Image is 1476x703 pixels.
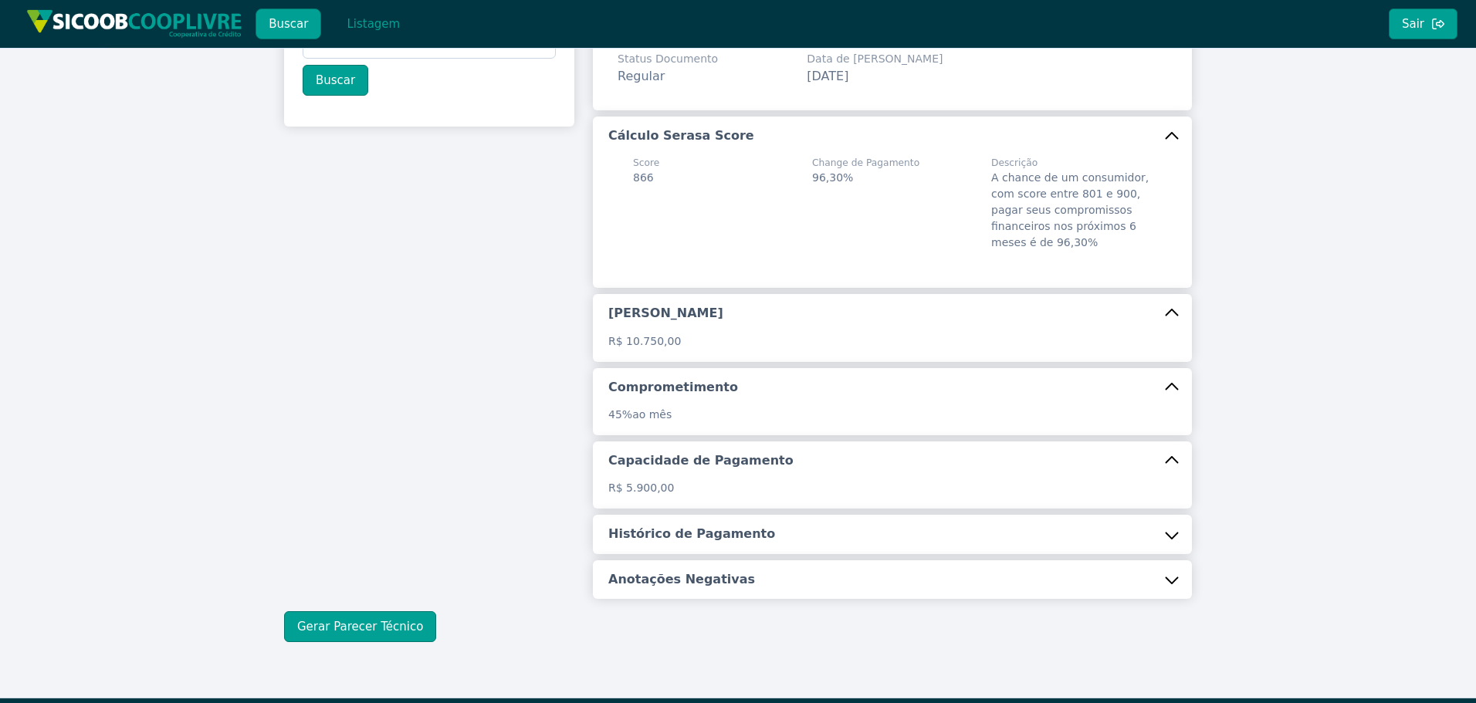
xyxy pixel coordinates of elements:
[608,407,1176,423] p: ao mês
[991,171,1149,248] span: A chance de um consumidor, com score entre 801 e 900, pagar seus compromissos financeiros nos pró...
[608,571,755,588] h5: Anotações Negativas
[608,526,775,542] h5: Histórico de Pagamento
[593,515,1192,553] button: Histórico de Pagamento
[593,117,1192,155] button: Cálculo Serasa Score
[26,9,242,38] img: img/sicoob_cooplivre.png
[608,305,723,322] h5: [PERSON_NAME]
[633,171,654,184] span: 866
[593,441,1192,480] button: Capacidade de Pagamento
[333,8,413,39] button: Listagem
[618,69,665,83] span: Regular
[608,408,632,421] span: 45%
[1389,8,1457,39] button: Sair
[608,452,794,469] h5: Capacidade de Pagamento
[807,69,848,83] span: [DATE]
[608,127,754,144] h5: Cálculo Serasa Score
[633,156,659,170] span: Score
[812,156,919,170] span: Change de Pagamento
[256,8,321,39] button: Buscar
[303,65,368,96] button: Buscar
[608,335,681,347] span: R$ 10.750,00
[991,156,1152,170] span: Descrição
[608,482,674,494] span: R$ 5.900,00
[593,368,1192,407] button: Comprometimento
[608,379,738,396] h5: Comprometimento
[618,51,718,67] span: Status Documento
[812,171,853,184] span: 96,30%
[284,611,436,642] button: Gerar Parecer Técnico
[593,560,1192,599] button: Anotações Negativas
[593,294,1192,333] button: [PERSON_NAME]
[807,51,943,67] span: Data de [PERSON_NAME]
